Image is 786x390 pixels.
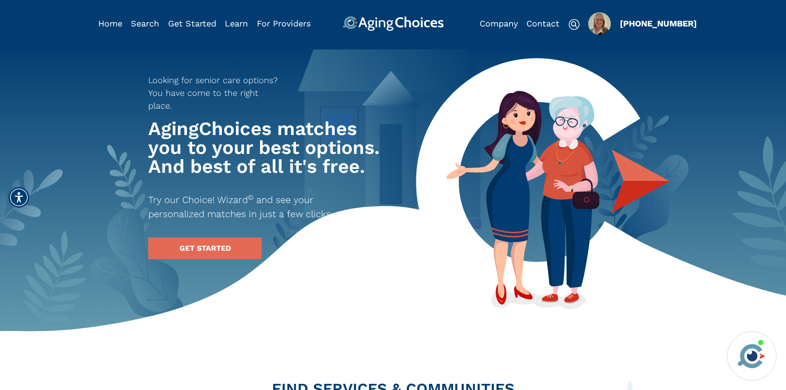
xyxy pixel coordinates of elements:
[599,197,777,326] iframe: iframe
[526,18,559,28] a: Contact
[480,18,518,28] a: Company
[148,119,384,176] h1: AgingChoices matches you to your best options. And best of all it's free.
[735,340,768,372] img: avatar
[148,193,367,221] p: Try our Choice! Wizard and see your personalized matches in just a few clicks.
[257,18,311,28] a: For Providers
[8,187,29,208] div: Accessibility Menu
[568,19,580,30] img: search-icon.svg
[131,16,159,31] div: Popover trigger
[342,16,443,31] img: AgingChoices
[131,18,159,28] a: Search
[225,18,248,28] a: Learn
[588,12,611,35] div: Popover trigger
[248,193,254,202] sup: ©
[148,237,262,259] a: GET STARTED
[148,74,284,112] p: Looking for senior care options? You have come to the right place.
[98,18,122,28] a: Home
[620,18,697,28] a: [PHONE_NUMBER]
[588,12,611,35] img: 0d6ac745-f77c-4484-9392-b54ca61ede62.jpg
[168,18,216,28] a: Get Started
